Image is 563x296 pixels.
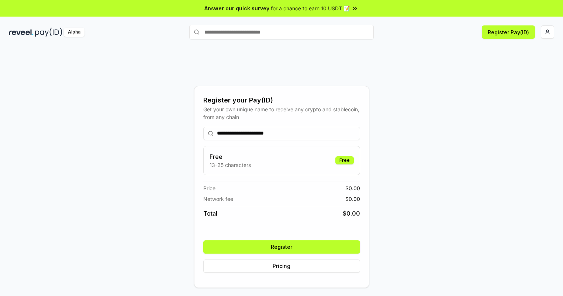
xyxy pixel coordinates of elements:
[35,28,62,37] img: pay_id
[203,184,215,192] span: Price
[210,152,251,161] h3: Free
[335,156,354,164] div: Free
[203,105,360,121] div: Get your own unique name to receive any crypto and stablecoin, from any chain
[203,95,360,105] div: Register your Pay(ID)
[271,4,350,12] span: for a chance to earn 10 USDT 📝
[345,184,360,192] span: $ 0.00
[343,209,360,218] span: $ 0.00
[203,209,217,218] span: Total
[203,240,360,254] button: Register
[9,28,34,37] img: reveel_dark
[203,260,360,273] button: Pricing
[204,4,269,12] span: Answer our quick survey
[482,25,535,39] button: Register Pay(ID)
[345,195,360,203] span: $ 0.00
[64,28,84,37] div: Alpha
[210,161,251,169] p: 13-25 characters
[203,195,233,203] span: Network fee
